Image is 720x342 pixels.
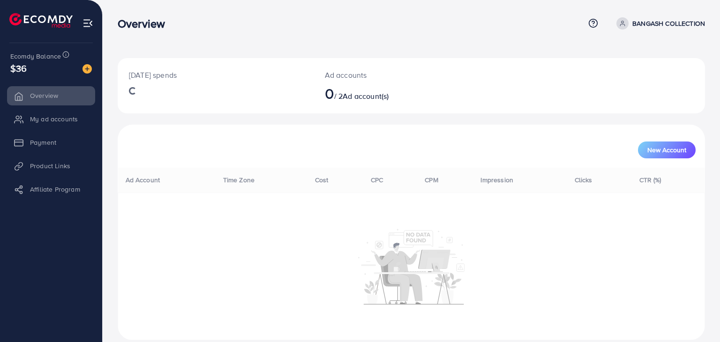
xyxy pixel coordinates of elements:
[82,18,93,29] img: menu
[325,82,334,104] span: 0
[325,69,449,81] p: Ad accounts
[638,141,696,158] button: New Account
[647,147,686,153] span: New Account
[118,17,172,30] h3: Overview
[632,18,705,29] p: BANGASH COLLECTION
[82,64,92,74] img: image
[10,52,61,61] span: Ecomdy Balance
[613,17,705,30] a: BANGASH COLLECTION
[9,13,73,28] img: logo
[10,61,27,75] span: $36
[325,84,449,102] h2: / 2
[343,91,389,101] span: Ad account(s)
[129,69,302,81] p: [DATE] spends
